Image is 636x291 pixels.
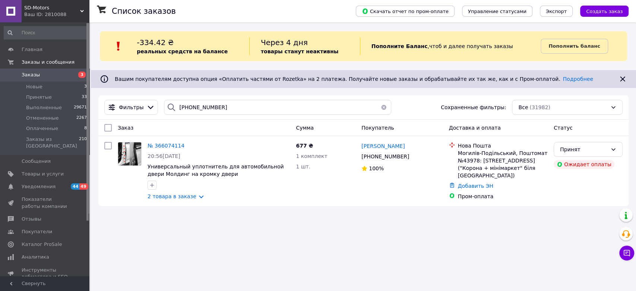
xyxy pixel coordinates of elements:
img: Фото товару [118,142,141,165]
span: 8 [84,125,87,132]
div: Принят [560,145,607,154]
span: Отзывы [22,216,41,222]
span: 29671 [74,104,87,111]
span: 1 шт. [296,164,310,170]
b: товары станут неактивны [261,48,338,54]
span: Фильтры [119,104,143,111]
img: :exclamation: [113,41,124,52]
span: (31982) [529,104,550,110]
span: 1 комплект [296,153,327,159]
span: Выполненные [26,104,62,111]
span: Показатели работы компании [22,196,69,209]
span: Заказ [118,125,133,131]
a: Добавить ЭН [458,183,493,189]
span: Скачать отчет по пром-оплате [362,8,449,15]
span: Покупатель [361,125,394,131]
a: № 366074114 [148,143,184,149]
span: Заказы [22,72,40,78]
button: Чат с покупателем [619,246,634,260]
span: Товары и услуги [22,171,64,177]
div: Могилів-Подільський, Поштомат №43978: [STREET_ADDRESS] ("Корона + мінімаркет" біля [GEOGRAPHIC_DA... [458,149,548,179]
div: , чтоб и далее получать заказы [360,37,541,55]
button: Создать заказ [580,6,629,17]
span: Принятые [26,94,52,101]
span: Сохраненные фильтры: [441,104,506,111]
span: Покупатели [22,228,52,235]
span: Все [518,104,528,111]
span: 44 [71,183,79,190]
span: Инструменты вебмастера и SEO [22,267,69,280]
span: Отмененные [26,115,58,121]
h1: Список заказов [112,7,176,16]
span: 33 [82,94,87,101]
a: 2 товара в заказе [148,193,196,199]
button: Очистить [376,100,391,115]
span: Уведомления [22,183,56,190]
span: Аналитика [22,254,49,260]
button: Скачать отчет по пром-оплате [356,6,455,17]
span: 210 [79,136,87,149]
button: Управление статусами [462,6,532,17]
div: Ожидает оплаты [554,160,614,169]
span: Через 4 дня [261,38,308,47]
a: [PERSON_NAME] [361,142,405,150]
span: SD-Motors [24,4,80,11]
b: Пополните Баланс [371,43,428,49]
a: Создать заказ [573,8,629,14]
input: Поиск [4,26,88,39]
span: [PERSON_NAME] [361,143,405,149]
span: Доставка и оплата [449,125,501,131]
button: Экспорт [540,6,573,17]
span: -334.42 ₴ [137,38,174,47]
div: Нова Пошта [458,142,548,149]
span: 3 [84,83,87,90]
span: 3 [78,72,86,78]
a: Универсальный уплотнитель для автомобильной двери Молдинг на кромку двери [148,164,284,177]
div: Пром-оплата [458,193,548,200]
a: Подробнее [563,76,593,82]
a: Пополнить баланс [541,39,608,54]
b: Пополнить баланс [548,43,600,49]
b: реальных средств на балансе [137,48,228,54]
span: Статус [554,125,573,131]
span: Каталог ProSale [22,241,62,248]
span: Сумма [296,125,314,131]
span: Управление статусами [468,9,526,14]
span: Главная [22,46,42,53]
span: Сообщения [22,158,51,165]
span: Оплаченные [26,125,58,132]
div: Ваш ID: 2810088 [24,11,89,18]
span: 2267 [76,115,87,121]
div: [PHONE_NUMBER] [360,151,411,162]
span: 677 ₴ [296,143,313,149]
span: Новые [26,83,42,90]
span: 49 [79,183,88,190]
span: Заказы и сообщения [22,59,75,66]
span: Создать заказ [586,9,623,14]
span: 20:56[DATE] [148,153,180,159]
span: 100% [369,165,384,171]
span: Вашим покупателям доступна опция «Оплатить частями от Rozetka» на 2 платежа. Получайте новые зака... [115,76,593,82]
span: Заказы из [GEOGRAPHIC_DATA] [26,136,79,149]
a: Фото товару [118,142,142,166]
input: Поиск по номеру заказа, ФИО покупателя, номеру телефона, Email, номеру накладной [164,100,391,115]
span: Экспорт [546,9,567,14]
